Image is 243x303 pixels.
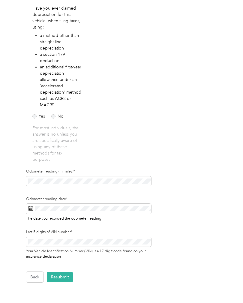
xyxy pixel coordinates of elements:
[26,229,151,235] label: Last 5 digits of VIN number*
[26,272,43,282] button: Back
[47,272,73,282] button: Resubmit
[26,215,101,221] span: The date you recorded the odometer reading
[40,51,82,64] li: a section 179 deduction
[32,125,82,163] p: For most individuals, the answer is no unless you are specifically aware of using any of these me...
[40,64,82,108] li: an additional first-year depreciation allowance under an 'accelerated depreciation' method such a...
[51,114,64,118] label: No
[26,248,146,259] span: Your Vehicle Identification Number (VIN) is a 17 digit code found on your insurance declaration
[26,196,151,202] label: Odometer reading date*
[32,5,82,30] p: Have you ever claimed depreciation for this vehicle, when filing taxes, using:
[26,169,151,174] label: Odometer reading (in miles)*
[40,32,82,51] li: a method other than straight-line depreciation
[209,269,243,303] iframe: Everlance-gr Chat Button Frame
[32,114,45,118] label: Yes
